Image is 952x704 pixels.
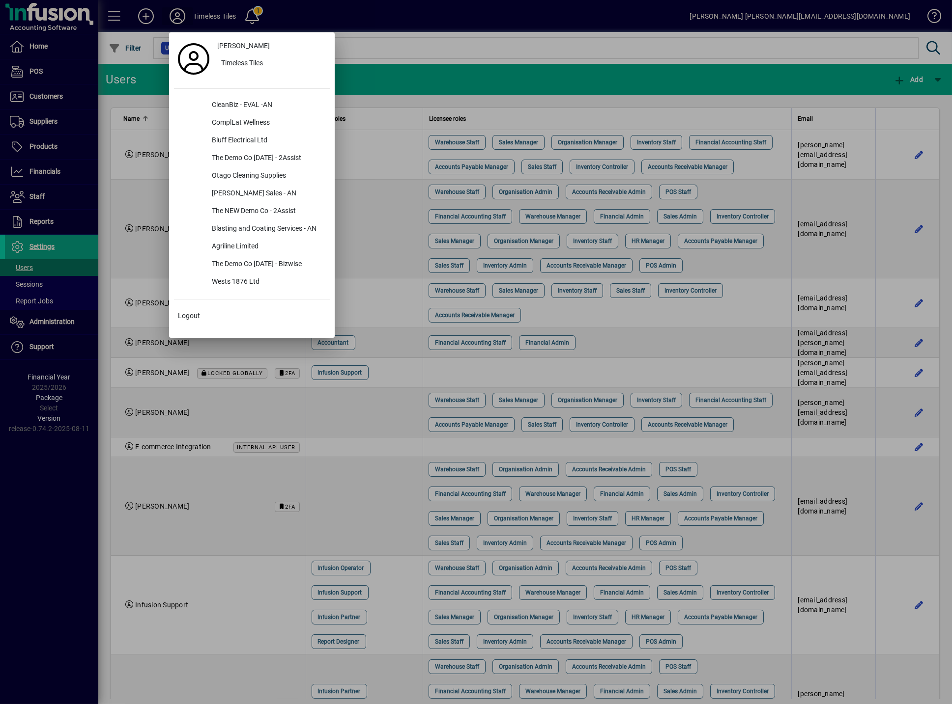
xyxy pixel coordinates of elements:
span: [PERSON_NAME] [217,41,270,51]
div: Otago Cleaning Supplies [204,167,330,185]
div: Wests 1876 Ltd [204,273,330,291]
div: [PERSON_NAME] Sales - AN [204,185,330,203]
button: Wests 1876 Ltd [174,273,330,291]
button: The Demo Co [DATE] - Bizwise [174,256,330,273]
span: Logout [178,311,200,321]
div: The Demo Co [DATE] - Bizwise [204,256,330,273]
a: [PERSON_NAME] [213,37,330,55]
div: The NEW Demo Co - 2Assist [204,203,330,220]
button: Agriline Limited [174,238,330,256]
div: The Demo Co [DATE] - 2Assist [204,150,330,167]
div: CleanBiz - EVAL -AN [204,97,330,114]
button: Logout [174,307,330,325]
div: Blasting and Coating Services - AN [204,220,330,238]
div: ComplEat Wellness [204,114,330,132]
button: ComplEat Wellness [174,114,330,132]
button: The Demo Co [DATE] - 2Assist [174,150,330,167]
a: Profile [174,50,213,68]
button: CleanBiz - EVAL -AN [174,97,330,114]
button: [PERSON_NAME] Sales - AN [174,185,330,203]
button: The NEW Demo Co - 2Assist [174,203,330,220]
div: Bluff Electrical Ltd [204,132,330,150]
button: Blasting and Coating Services - AN [174,220,330,238]
button: Timeless Tiles [213,55,330,73]
div: Agriline Limited [204,238,330,256]
button: Bluff Electrical Ltd [174,132,330,150]
button: Otago Cleaning Supplies [174,167,330,185]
